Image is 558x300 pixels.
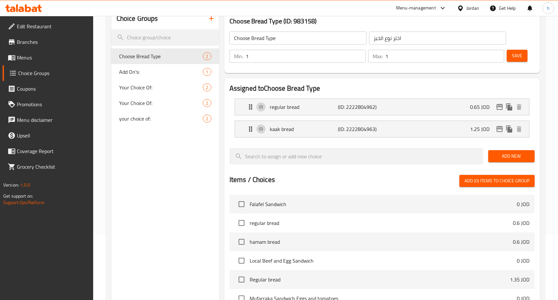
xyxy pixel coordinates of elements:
h2: Items / Choices [229,175,275,185]
div: Your Choice Of:2 [111,80,219,95]
a: Promotions [3,97,93,112]
span: Select choice [235,273,248,286]
div: Add On's:1 [111,64,219,80]
a: Support.OpsPlatform [3,198,44,207]
p: Max: [373,52,383,60]
span: Menus [17,54,88,61]
span: regular bread [250,219,513,227]
a: Grocery Checklist [3,159,93,175]
span: Coupons [17,85,88,93]
div: Menu-management [396,4,436,12]
span: Regular bread [250,276,510,283]
p: regular bread [270,103,338,111]
span: h [547,5,550,12]
div: Choices [203,99,211,107]
a: Edit Restaurant [3,19,93,34]
a: Branches [3,34,93,50]
span: Select choice [235,216,248,230]
p: 0.6 JOD [513,219,529,227]
button: duplicate [504,102,514,112]
span: 2 [203,100,211,106]
p: Min: [234,52,243,60]
div: Expand [235,121,529,137]
div: Choices [203,52,211,60]
input: search [111,29,219,46]
div: Choices [203,68,211,76]
span: Local Beef and Egg Sandwich [250,257,517,265]
div: Choose Bread Type2 [111,48,219,64]
h3: Choose Bread Type (ID: 983158) [229,16,535,26]
a: Coupons [3,81,93,97]
a: Menus [3,50,93,65]
span: Select choice [235,197,248,211]
span: Your Choice Of: [119,99,203,107]
div: your choice of:2 [111,111,219,126]
span: Menu disclaimer [17,116,88,124]
span: Select choice [235,235,248,249]
span: 2 [203,116,211,122]
p: 0 JOD [517,257,529,265]
span: your choice of: [119,115,203,123]
div: Choices [203,115,211,123]
span: 1 [203,69,211,75]
span: Coverage Report [17,147,88,155]
span: 1.0.0 [20,181,30,189]
span: Promotions [17,100,88,108]
p: 0 JOD [517,200,529,208]
a: Upsell [3,128,93,143]
span: Add New [493,152,529,160]
input: search [229,148,483,164]
button: delete [514,102,524,112]
p: (ID: 2222804962) [338,103,383,111]
div: Expand [235,99,529,115]
span: Version: [3,181,19,189]
button: Add (0) items to choice group [459,175,535,187]
p: 0.65 JOD [470,103,495,111]
a: Menu disclaimer [3,112,93,128]
button: duplicate [504,124,514,134]
span: 2 [203,53,211,59]
span: Add On's: [119,68,203,76]
span: Add (0) items to choice group [465,177,529,185]
a: Choice Groups [3,65,93,81]
span: Get support on: [3,192,33,200]
span: Select choice [235,254,248,267]
span: hamam bread [250,238,513,246]
span: Save [512,52,522,60]
span: Upsell [17,132,88,139]
p: kaak bread [270,125,338,133]
div: Choices [203,84,211,91]
button: edit [495,102,504,112]
h2: Assigned to Choose Bread Type [229,84,535,93]
h2: Choice Groups [117,14,158,23]
p: 0.6 JOD [513,238,529,246]
span: Edit Restaurant [17,22,88,30]
p: 1.25 JOD [470,125,495,133]
span: Choose Bread Type [119,52,203,60]
span: Your Choice Of: [119,84,203,91]
button: Save [507,50,527,62]
button: Add New [488,150,535,162]
span: Falafel Sandwich [250,200,517,208]
p: (ID: 2222804963) [338,125,383,133]
div: Your Choice Of:2 [111,95,219,111]
span: Grocery Checklist [17,163,88,171]
a: Coverage Report [3,143,93,159]
li: Expand [229,118,535,140]
span: 2 [203,85,211,91]
li: Expand [229,96,535,118]
span: Choice Groups [18,69,88,77]
span: Branches [17,38,88,46]
div: Jordan [466,5,479,12]
button: edit [495,124,504,134]
button: delete [514,124,524,134]
p: 1.35 JOD [510,276,529,283]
